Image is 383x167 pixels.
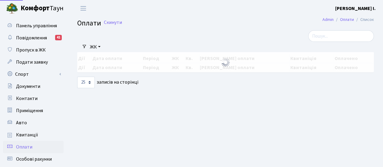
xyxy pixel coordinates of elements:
[16,59,48,65] span: Подати заявку
[221,58,230,67] img: Обробка...
[3,153,64,165] a: Особові рахунки
[3,117,64,129] a: Авто
[3,92,64,105] a: Контакти
[322,16,334,23] a: Admin
[340,16,354,23] a: Оплати
[3,80,64,92] a: Документи
[87,42,103,52] a: ЖК
[6,2,18,15] img: logo.png
[3,20,64,32] a: Панель управління
[16,144,32,150] span: Оплати
[16,132,38,138] span: Квитанції
[3,105,64,117] a: Приміщення
[16,22,57,29] span: Панель управління
[16,95,38,102] span: Контакти
[55,35,62,40] div: 41
[77,77,138,88] label: записів на сторінці
[21,3,50,13] b: Комфорт
[16,47,46,53] span: Пропуск в ЖК
[16,107,43,114] span: Приміщення
[21,3,64,14] span: Таун
[3,32,64,44] a: Повідомлення41
[335,5,376,12] a: [PERSON_NAME] І.
[16,35,47,41] span: Повідомлення
[16,119,27,126] span: Авто
[104,20,122,25] a: Скинути
[77,18,101,28] span: Оплати
[354,16,374,23] li: Список
[308,30,374,42] input: Пошук...
[77,77,95,88] select: записів на сторінці
[16,156,52,162] span: Особові рахунки
[313,13,383,26] nav: breadcrumb
[16,83,40,90] span: Документи
[3,68,64,80] a: Спорт
[3,129,64,141] a: Квитанції
[3,44,64,56] a: Пропуск в ЖК
[3,141,64,153] a: Оплати
[3,56,64,68] a: Подати заявку
[76,3,91,13] button: Переключити навігацію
